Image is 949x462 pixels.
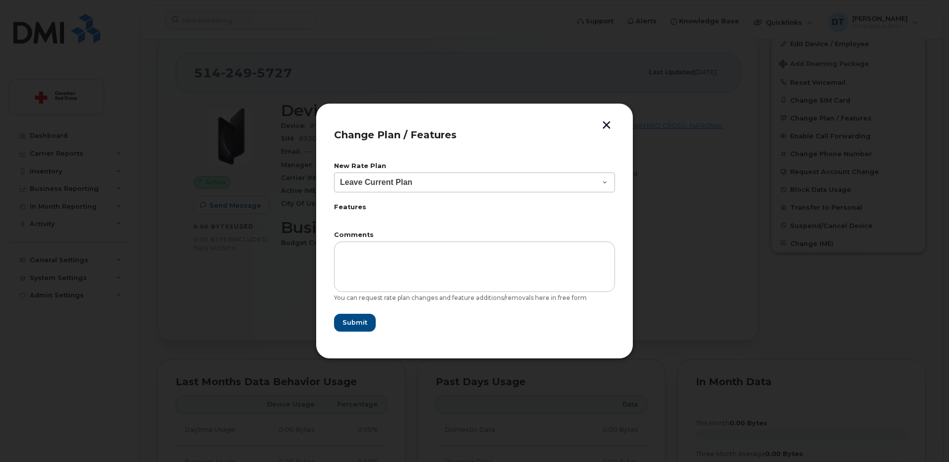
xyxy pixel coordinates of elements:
button: Submit [334,314,376,332]
label: Comments [334,232,615,238]
label: New Rate Plan [334,163,615,170]
label: Features [334,204,615,211]
span: Submit [342,318,367,327]
span: Change Plan / Features [334,129,457,141]
div: You can request rate plan changes and feature additions/removals here in free form [334,294,615,302]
